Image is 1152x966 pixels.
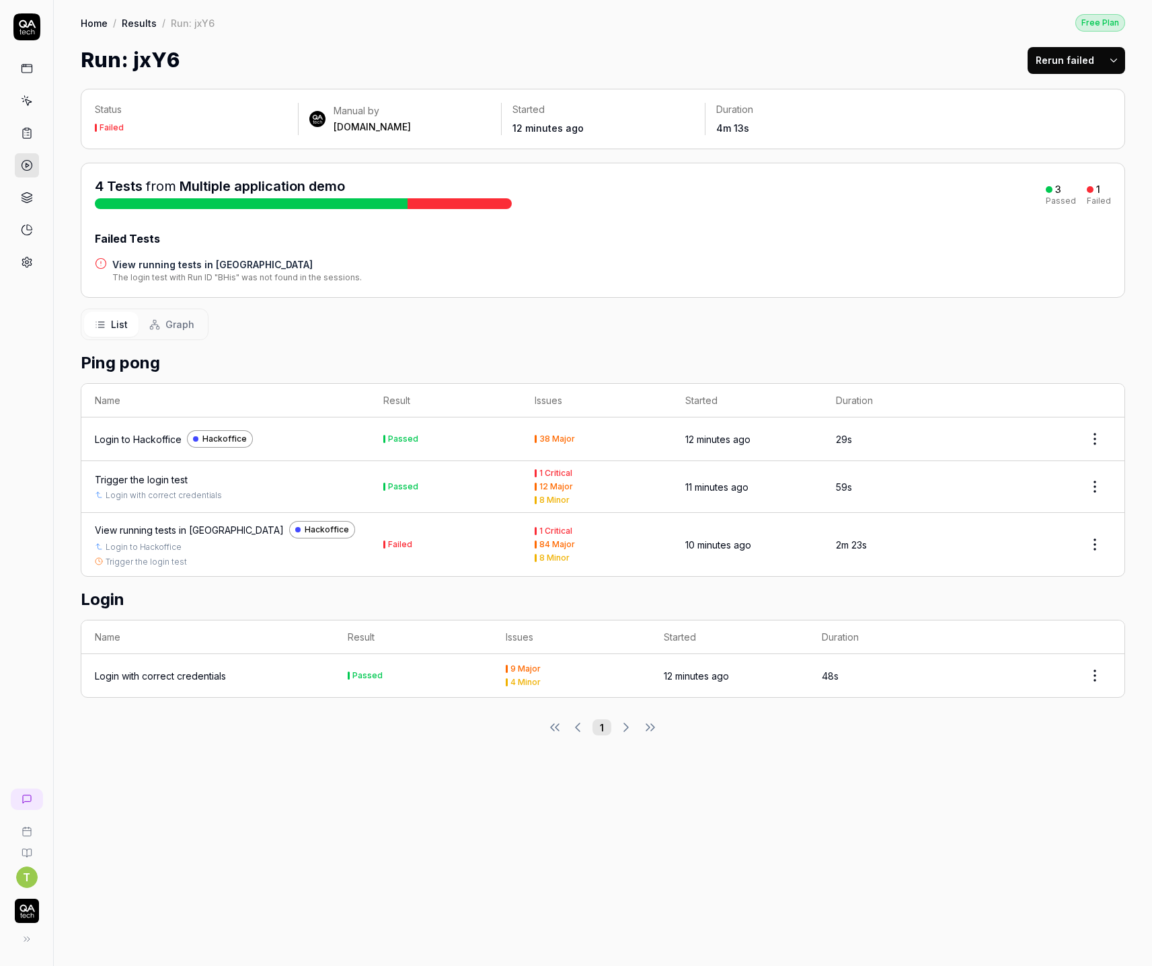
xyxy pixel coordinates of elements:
[81,16,108,30] a: Home
[139,312,205,337] button: Graph
[388,435,418,443] div: Passed
[5,815,48,837] a: Book a call with us
[685,539,751,551] time: 10 minutes ago
[664,670,729,682] time: 12 minutes ago
[822,384,973,417] th: Duration
[95,231,1111,247] div: Failed Tests
[171,16,215,30] div: Run: jxY6
[100,124,124,132] div: Failed
[539,469,572,477] div: 1 Critical
[81,351,1125,375] h2: Ping pong
[334,104,411,118] div: Manual by
[672,384,822,417] th: Started
[388,483,418,491] div: Passed
[95,178,143,194] span: 4 Tests
[95,103,287,116] p: Status
[81,45,180,75] h1: Run: jxY6
[388,540,412,549] div: Failed
[15,899,39,923] img: QA Tech Logo
[716,103,897,116] p: Duration
[81,384,370,417] th: Name
[106,556,187,568] a: Trigger the login test
[305,524,349,536] span: Hackoffice
[81,588,1125,612] h2: Login
[122,16,157,30] a: Results
[685,481,748,493] time: 11 minutes ago
[95,473,188,487] a: Trigger the login test
[5,837,48,858] a: Documentation
[836,539,867,551] time: 2m 23s
[370,384,521,417] th: Result
[539,540,575,549] div: 84 Major
[539,435,575,443] div: 38 Major
[510,665,541,673] div: 9 Major
[202,433,247,445] span: Hackoffice
[113,16,116,30] div: /
[1075,13,1125,32] a: Free Plan
[716,122,749,134] time: 4m 13s
[650,620,808,654] th: Started
[95,669,226,683] a: Login with correct credentials
[5,888,48,926] button: QA Tech Logo
[512,122,584,134] time: 12 minutes ago
[95,523,284,537] a: View running tests in [GEOGRAPHIC_DATA]
[334,120,411,134] div: [DOMAIN_NAME]
[592,719,611,735] button: 1
[106,489,222,501] a: Login with correct credentials
[512,103,693,116] p: Started
[521,384,672,417] th: Issues
[112,257,362,272] a: View running tests in [GEOGRAPHIC_DATA]
[539,483,573,491] div: 12 Major
[162,16,165,30] div: /
[289,521,355,538] a: Hackoffice
[106,541,182,553] a: Login to Hackoffice
[111,317,128,331] span: List
[1055,184,1061,196] div: 3
[180,178,345,194] a: Multiple application demo
[112,272,362,284] div: The login test with Run ID "BHis" was not found in the sessions.
[165,317,194,331] span: Graph
[808,620,966,654] th: Duration
[539,527,572,535] div: 1 Critical
[1096,184,1100,196] div: 1
[1087,197,1111,205] div: Failed
[95,432,182,446] a: Login to Hackoffice
[685,434,751,445] time: 12 minutes ago
[836,481,852,493] time: 59s
[539,554,570,562] div: 8 Minor
[16,867,38,888] button: T
[1075,14,1125,32] div: Free Plan
[510,678,541,686] div: 4 Minor
[836,434,852,445] time: 29s
[383,538,412,552] button: Failed
[11,789,43,810] a: New conversation
[146,178,176,194] span: from
[492,620,650,654] th: Issues
[1028,47,1102,74] button: Rerun failed
[822,670,839,682] time: 48s
[309,111,325,127] img: 7ccf6c19-61ad-4a6c-8811-018b02a1b829.jpg
[1046,197,1076,205] div: Passed
[81,620,334,654] th: Name
[84,312,139,337] button: List
[334,620,492,654] th: Result
[352,672,383,680] div: Passed
[187,430,253,448] a: Hackoffice
[539,496,570,504] div: 8 Minor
